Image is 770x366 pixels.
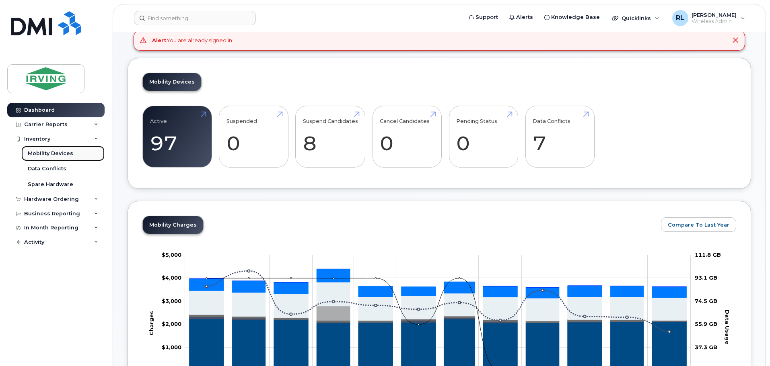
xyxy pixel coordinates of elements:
span: Alerts [516,13,533,21]
a: Suspended 0 [226,110,281,163]
g: $0 [162,274,181,281]
a: Alerts [504,9,539,25]
tspan: $3,000 [162,297,181,304]
tspan: 111.8 GB [695,251,721,258]
tspan: $2,000 [162,321,181,327]
a: Support [463,9,504,25]
span: Wireless Admin [692,18,737,25]
a: Mobility Charges [143,216,203,234]
div: You are already signed in. [152,37,233,44]
a: Pending Status 0 [456,110,511,163]
tspan: 74.5 GB [695,297,717,304]
a: Active 97 [150,110,204,163]
tspan: 55.9 GB [695,321,717,327]
button: Compare To Last Year [661,217,736,232]
tspan: $1,000 [162,344,181,350]
a: Knowledge Base [539,9,605,25]
span: Quicklinks [622,15,651,21]
tspan: $5,000 [162,251,181,258]
span: RL [676,13,684,23]
span: Compare To Last Year [668,221,729,229]
a: Cancel Candidates 0 [380,110,434,163]
g: $0 [162,297,181,304]
input: Find something... [134,11,256,25]
tspan: Charges [148,311,154,335]
a: Suspend Candidates 8 [303,110,358,163]
div: Quicklinks [606,10,665,26]
div: Roland LeBlanc [667,10,751,26]
span: Support [476,13,498,21]
g: $0 [162,251,181,258]
a: Data Conflicts 7 [533,110,587,163]
tspan: 93.1 GB [695,274,717,281]
a: Mobility Devices [143,73,201,91]
g: $0 [162,344,181,350]
strong: Alert [152,37,167,43]
g: $0 [162,321,181,327]
g: HST [189,269,687,298]
g: Features [189,282,687,321]
tspan: Data Usage [724,309,731,344]
span: [PERSON_NAME] [692,12,737,18]
span: Knowledge Base [551,13,600,21]
tspan: $4,000 [162,274,181,281]
tspan: 37.3 GB [695,344,717,350]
